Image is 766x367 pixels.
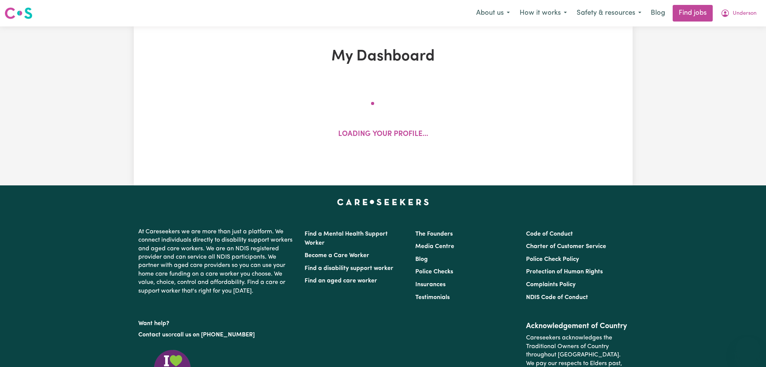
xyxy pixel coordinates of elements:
[5,5,32,22] a: Careseekers logo
[716,5,761,21] button: My Account
[415,269,453,275] a: Police Checks
[138,328,296,342] p: or
[526,256,579,262] a: Police Check Policy
[646,5,670,22] a: Blog
[526,282,576,288] a: Complaints Policy
[138,332,168,338] a: Contact us
[415,231,453,237] a: The Founders
[572,5,646,21] button: Safety & resources
[221,48,545,66] h1: My Dashboard
[338,129,428,140] p: Loading your profile...
[515,5,572,21] button: How it works
[5,6,32,20] img: Careseekers logo
[305,265,393,271] a: Find a disability support worker
[415,256,428,262] a: Blog
[673,5,713,22] a: Find jobs
[526,231,573,237] a: Code of Conduct
[138,316,296,328] p: Want help?
[415,282,446,288] a: Insurances
[138,225,296,298] p: At Careseekers we are more than just a platform. We connect individuals directly to disability su...
[471,5,515,21] button: About us
[526,322,628,331] h2: Acknowledgement of Country
[415,244,454,250] a: Media Centre
[736,337,760,361] iframe: Button to launch messaging window
[305,278,377,284] a: Find an aged care worker
[733,9,757,18] span: Underson
[337,199,429,205] a: Careseekers home page
[305,231,388,246] a: Find a Mental Health Support Worker
[526,244,606,250] a: Charter of Customer Service
[415,295,450,301] a: Testimonials
[526,269,603,275] a: Protection of Human Rights
[174,332,255,338] a: call us on [PHONE_NUMBER]
[526,295,588,301] a: NDIS Code of Conduct
[305,253,369,259] a: Become a Care Worker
